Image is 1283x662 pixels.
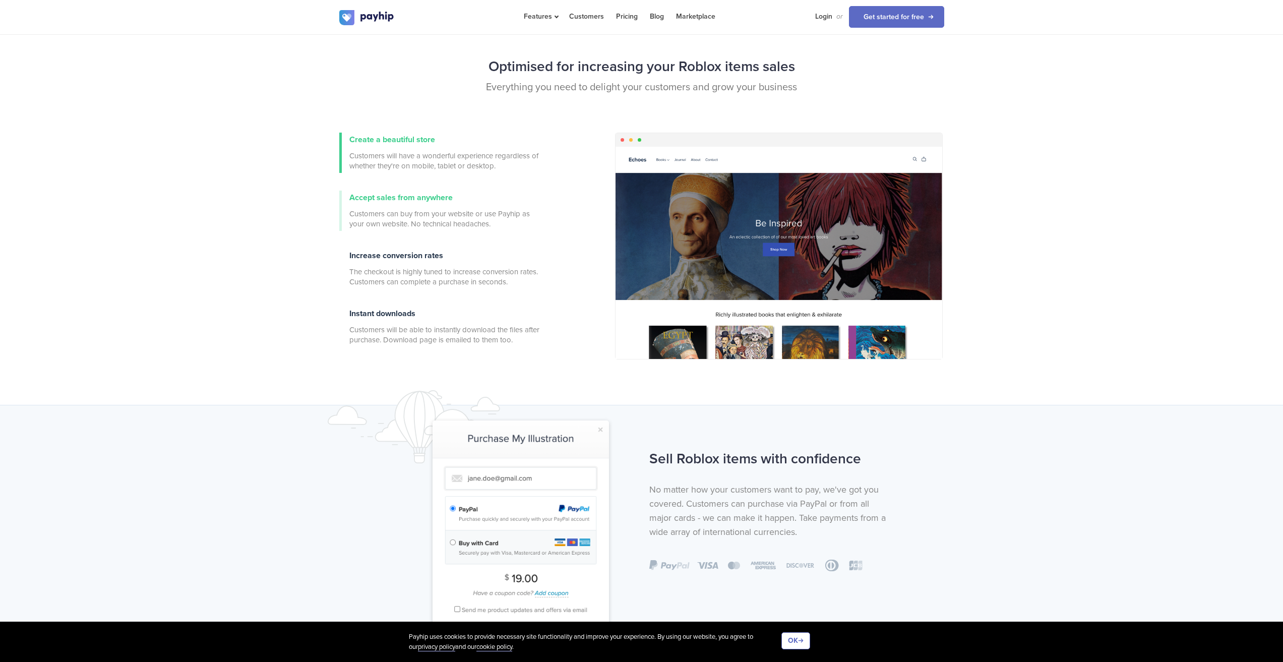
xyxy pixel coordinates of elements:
span: Create a beautiful store [349,135,435,145]
img: paypal.svg [649,560,690,571]
a: Create a beautiful store Customers will have a wonderful experience regardless of whether they're... [339,133,541,173]
span: The checkout is highly tuned to increase conversion rates. Customers can complete a purchase in s... [349,267,541,287]
img: card-2.svg [726,559,742,572]
a: cookie policy [476,643,512,651]
img: airballon.svg [328,390,529,463]
a: Get started for free [849,6,944,28]
span: Features [524,12,557,21]
img: digital-art-checkout.png [433,420,609,653]
h2: Optimised for increasing your Roblox items sales [339,53,944,80]
a: Accept sales from anywhere Customers can buy from your website or use Payhip as your own website.... [339,191,541,231]
span: Customers will be able to instantly download the files after purchase. Download page is emailed t... [349,325,541,345]
span: Increase conversion rates [349,251,443,261]
span: Customers can buy from your website or use Payhip as your own website. No technical headaches. [349,209,541,229]
img: card-6.svg [847,559,864,572]
img: card-4.svg [785,559,816,572]
a: privacy policy [418,643,455,651]
span: Instant downloads [349,309,415,319]
h2: Sell Roblox items with confidence [649,446,893,472]
span: Customers will have a wonderful experience regardless of whether they're on mobile, tablet or des... [349,151,541,171]
img: card-3.svg [749,559,778,572]
button: OK [781,632,810,649]
a: Instant downloads Customers will be able to instantly download the files after purchase. Download... [339,307,541,347]
a: Increase conversion rates The checkout is highly tuned to increase conversion rates. Customers ca... [339,249,541,289]
p: Everything you need to delight your customers and grow your business [339,80,944,95]
div: Payhip uses cookies to provide necessary site functionality and improve your experience. By using... [409,632,781,652]
span: Accept sales from anywhere [349,193,453,203]
img: card-1.svg [697,559,719,572]
p: No matter how your customers want to pay, we've got you covered. Customers can purchase via PayPa... [649,483,893,539]
img: logo.svg [339,10,395,25]
img: card-5.svg [823,559,841,572]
